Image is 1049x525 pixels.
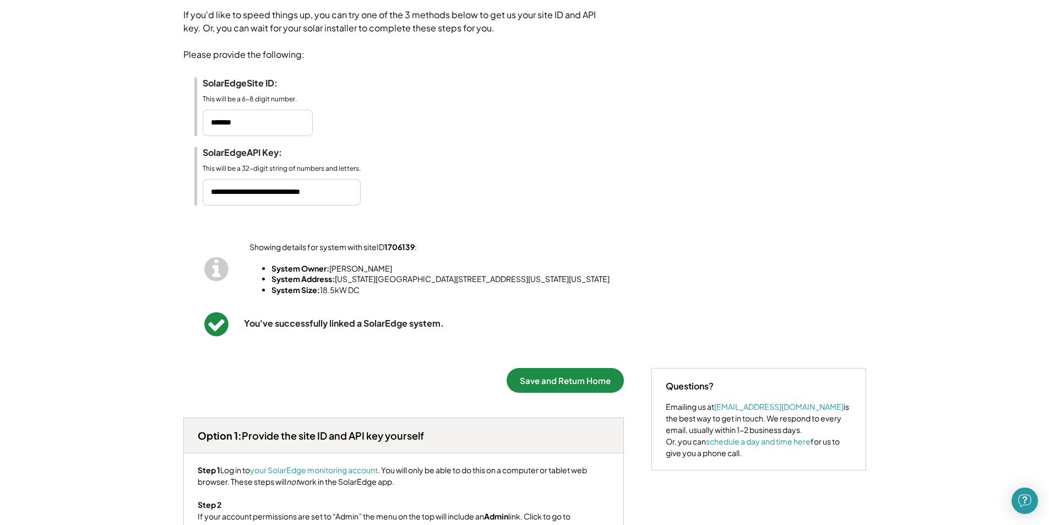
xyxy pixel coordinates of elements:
[1012,488,1038,514] div: Open Intercom Messenger
[198,500,221,510] strong: Step 2
[666,380,714,393] div: Questions?
[286,477,298,486] em: not
[666,401,852,459] div: Emailing us at is the best way to get in touch. We respond to every email, usually within 1-2 bus...
[247,147,279,158] strong: API Key
[203,95,313,104] div: This will be a 6-8 digit number.
[271,285,320,295] strong: System Size:
[198,429,242,442] strong: Option 1:
[249,242,618,296] div: Showing details for system with siteID :
[384,242,415,252] strong: 1706139
[271,274,335,284] strong: System Address:
[244,318,618,329] div: You've successfully linked a SolarEdge system.
[271,274,618,285] li: [US_STATE][GEOGRAPHIC_DATA][STREET_ADDRESS][US_STATE][US_STATE]
[250,465,378,475] a: your SolarEdge monitoring account
[271,285,618,296] li: 18.5kW DC
[714,402,844,412] a: [EMAIL_ADDRESS][DOMAIN_NAME]
[203,164,361,174] div: This will be a 32-digit string of numbers and letters.
[271,263,618,274] li: [PERSON_NAME]
[203,147,313,159] div: SolarEdge :
[484,511,508,521] strong: Admin
[198,429,424,442] h3: Provide the site ID and API key yourself
[247,77,274,89] strong: Site ID
[203,78,313,89] div: SolarEdge :
[198,465,220,475] strong: Step 1
[706,436,811,446] a: schedule a day and time here
[507,368,624,393] button: Save and Return Home
[271,263,329,273] strong: System Owner:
